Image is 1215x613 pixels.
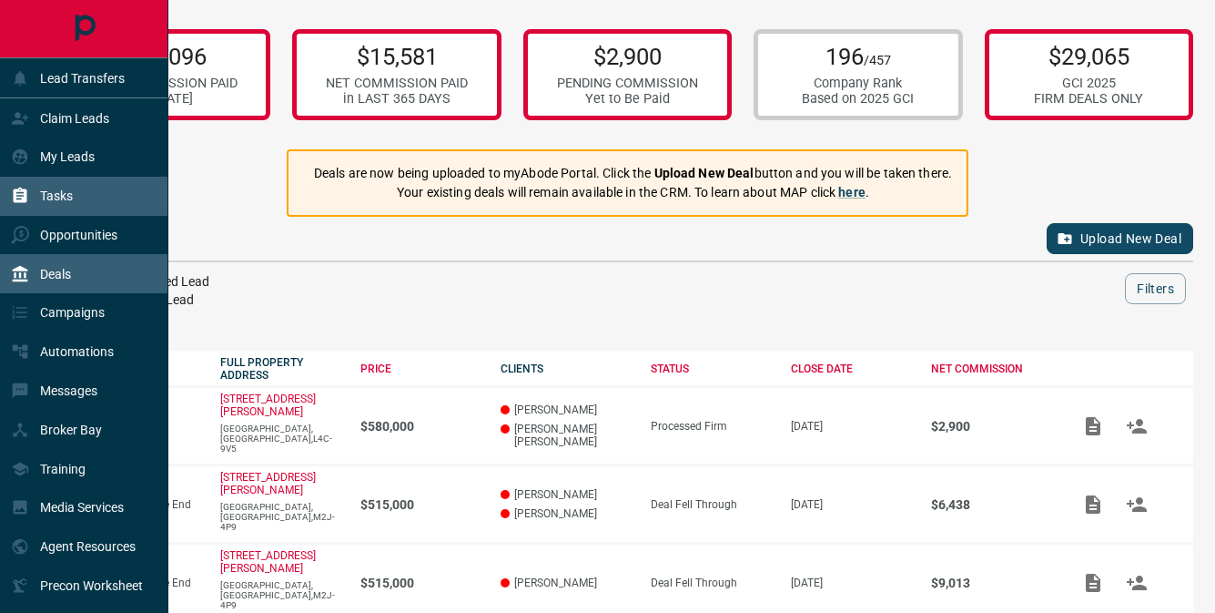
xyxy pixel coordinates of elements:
p: [DATE] [791,498,913,511]
p: [PERSON_NAME] [PERSON_NAME] [501,423,632,448]
p: $580,000 [360,419,482,434]
p: $2,900 [557,43,698,70]
div: Based on 2025 GCI [802,91,914,107]
p: $9,013 [931,576,1053,590]
div: Yet to Be Paid [557,91,698,107]
p: 196 [802,43,914,70]
div: PENDING COMMISSION [557,76,698,91]
div: FIRM DEALS ONLY [1034,91,1143,107]
p: [GEOGRAPHIC_DATA],[GEOGRAPHIC_DATA],M2J-4P9 [220,502,342,532]
span: Add / View Documents [1071,497,1115,510]
p: Deals are now being uploaded to myAbode Portal. Click the button and you will be taken there. [314,164,952,183]
p: [GEOGRAPHIC_DATA],[GEOGRAPHIC_DATA],L4C-9V5 [220,424,342,454]
div: Deal Fell Through [651,577,773,589]
a: [STREET_ADDRESS][PERSON_NAME] [220,393,316,418]
a: [STREET_ADDRESS][PERSON_NAME] [220,471,316,496]
p: [PERSON_NAME] [501,507,632,520]
p: $515,000 [360,576,482,590]
p: [PERSON_NAME] [501,577,632,589]
div: STATUS [651,363,773,375]
span: Match Clients [1115,497,1159,510]
a: [STREET_ADDRESS][PERSON_NAME] [220,549,316,575]
p: $15,581 [326,43,468,70]
p: [GEOGRAPHIC_DATA],[GEOGRAPHIC_DATA],M2J-4P9 [220,580,342,610]
div: CLIENTS [501,363,632,375]
p: Your existing deals will remain available in the CRM. To learn about MAP click . [314,183,952,202]
p: $2,900 [931,419,1053,434]
p: [DATE] [791,420,913,433]
div: GCI 2025 [1034,76,1143,91]
span: Add / View Documents [1071,576,1115,588]
p: $29,065 [1034,43,1143,70]
p: [PERSON_NAME] [501,488,632,501]
p: [PERSON_NAME] [501,404,632,416]
div: Processed Firm [651,420,773,433]
p: [DATE] [791,577,913,589]
div: PRICE [360,363,482,375]
div: Deal Fell Through [651,498,773,511]
span: Match Clients [1115,419,1159,432]
div: NET COMMISSION [931,363,1053,375]
p: $515,000 [360,497,482,512]
div: NET COMMISSION PAID [326,76,468,91]
span: Match Clients [1115,576,1159,588]
button: Filters [1125,273,1186,304]
a: here [838,185,866,199]
div: CLOSE DATE [791,363,913,375]
div: in LAST 365 DAYS [326,91,468,107]
div: FULL PROPERTY ADDRESS [220,356,342,382]
button: Upload New Deal [1047,223,1193,254]
span: Add / View Documents [1071,419,1115,432]
p: $6,438 [931,497,1053,512]
strong: Upload New Deal [654,166,754,180]
div: Company Rank [802,76,914,91]
span: /457 [864,53,891,68]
